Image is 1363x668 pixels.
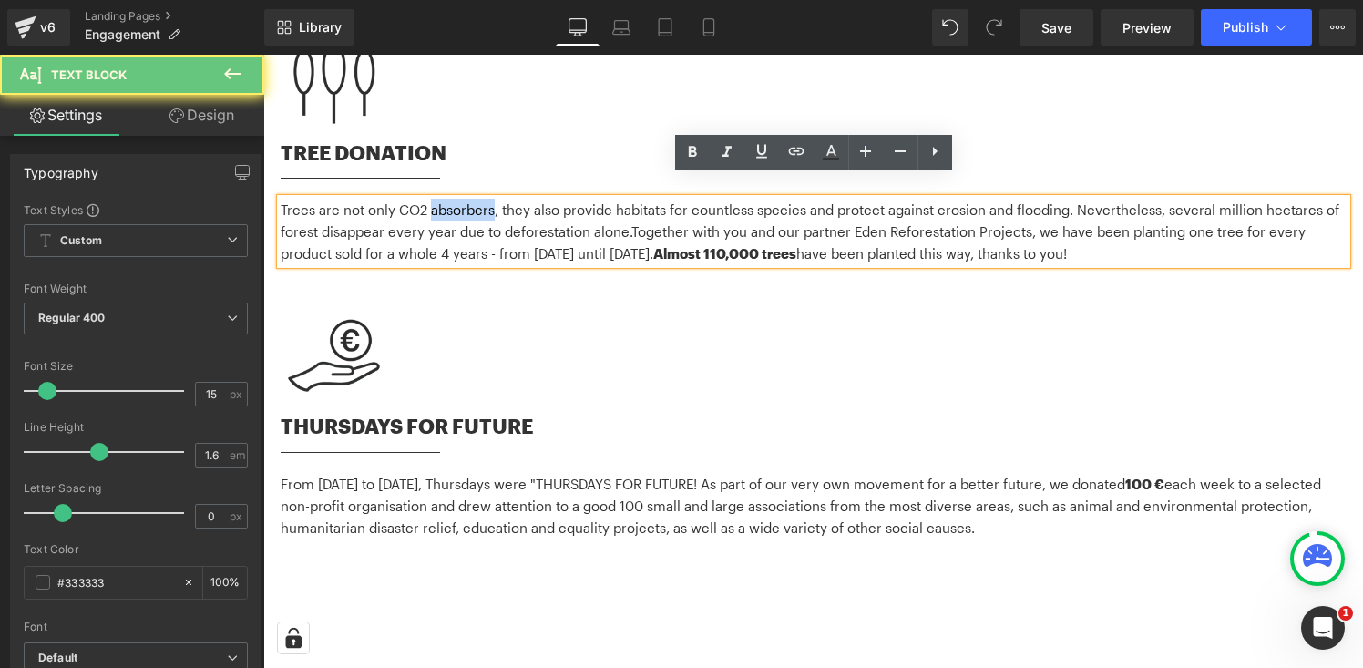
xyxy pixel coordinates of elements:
[36,15,59,39] div: v6
[57,572,174,592] input: Color
[1201,9,1312,46] button: Publish
[1319,9,1356,46] button: More
[17,418,1083,484] p: From [DATE] to [DATE], Thursdays were "THURSDAYS FOR FUTURE! As part of our very own movement for...
[7,9,70,46] a: v6
[24,421,248,434] div: Line Height
[230,388,245,400] span: px
[264,9,354,46] a: New Library
[24,155,98,180] div: Typography
[24,202,248,217] div: Text Styles
[230,510,245,522] span: px
[932,9,968,46] button: Undo
[556,9,600,46] a: Desktop
[38,311,106,324] b: Regular 400
[51,67,127,82] span: Text Block
[862,421,901,437] strong: 100 €
[17,82,1083,114] h2: TREE DONATION
[600,9,643,46] a: Laptop
[136,95,268,136] a: Design
[85,27,160,42] span: Engagement
[1041,18,1071,37] span: Save
[17,355,1083,387] h2: THURSDAYS FOR FUTURE
[643,9,687,46] a: Tablet
[1101,9,1194,46] a: Preview
[17,246,124,355] img: ROOM IN A BOX - Thursdays for Future
[60,233,102,249] b: Custom
[1338,606,1353,621] span: 1
[24,543,248,556] div: Text Color
[24,360,248,373] div: Font Size
[1223,20,1268,35] span: Publish
[203,567,247,599] div: %
[17,144,1083,210] p: Trees are not only CO2 absorbers, they also provide habitats for countless species and protect ag...
[85,9,264,24] a: Landing Pages
[24,283,248,295] div: Font Weight
[15,568,46,599] button: Your consent preferences for tracking technologies
[230,449,245,461] span: em
[17,169,1042,207] span: Together with you and our partner Eden Reforestation Projects, we have been planting one tree for...
[38,651,77,666] i: Default
[976,9,1012,46] button: Redo
[1122,18,1172,37] span: Preview
[24,621,248,633] div: Font
[1301,606,1345,650] iframe: Intercom live chat
[687,9,731,46] a: Mobile
[390,190,533,207] strong: Almost 110,000 trees
[299,19,342,36] span: Library
[24,482,248,495] div: Letter Spacing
